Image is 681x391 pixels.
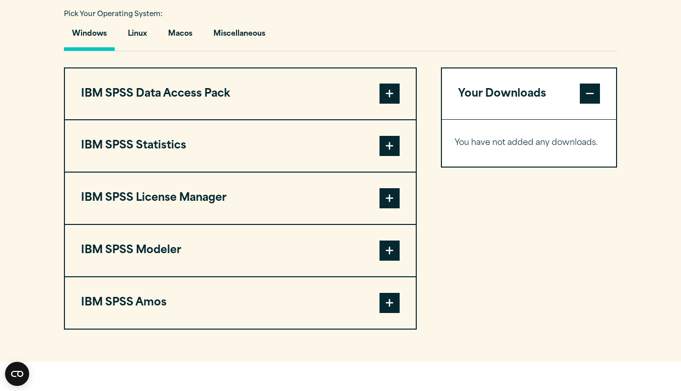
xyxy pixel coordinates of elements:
[65,120,416,172] button: IBM SPSS Statistics
[64,22,115,51] button: Windows
[64,11,163,18] span: Pick Your Operating System:
[160,22,200,51] button: Macos
[442,68,617,120] button: Your Downloads
[205,22,273,51] button: Miscellaneous
[455,136,604,150] p: You have not added any downloads.
[442,119,617,167] div: Your Downloads
[5,362,29,386] button: Open CMP widget
[65,173,416,224] button: IBM SPSS License Manager
[65,277,416,329] button: IBM SPSS Amos
[120,22,155,51] button: Linux
[65,68,416,120] button: IBM SPSS Data Access Pack
[65,225,416,276] button: IBM SPSS Modeler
